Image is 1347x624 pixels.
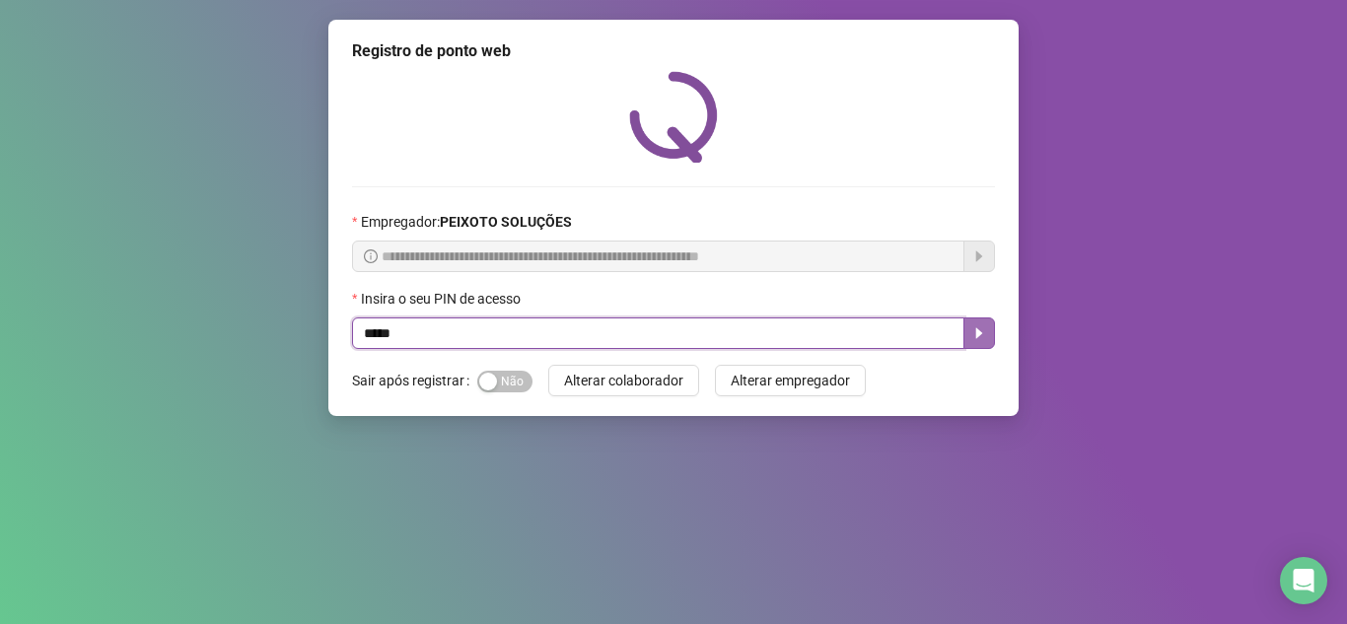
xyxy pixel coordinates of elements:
span: Alterar empregador [731,370,850,391]
button: Alterar colaborador [548,365,699,396]
div: Registro de ponto web [352,39,995,63]
strong: PEIXOTO SOLUÇÕES [440,214,572,230]
label: Sair após registrar [352,365,477,396]
span: Alterar colaborador [564,370,683,391]
img: QRPoint [629,71,718,163]
span: Empregador : [361,211,572,233]
span: caret-right [971,325,987,341]
label: Insira o seu PIN de acesso [352,288,533,310]
span: info-circle [364,249,378,263]
button: Alterar empregador [715,365,866,396]
div: Open Intercom Messenger [1280,557,1327,604]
